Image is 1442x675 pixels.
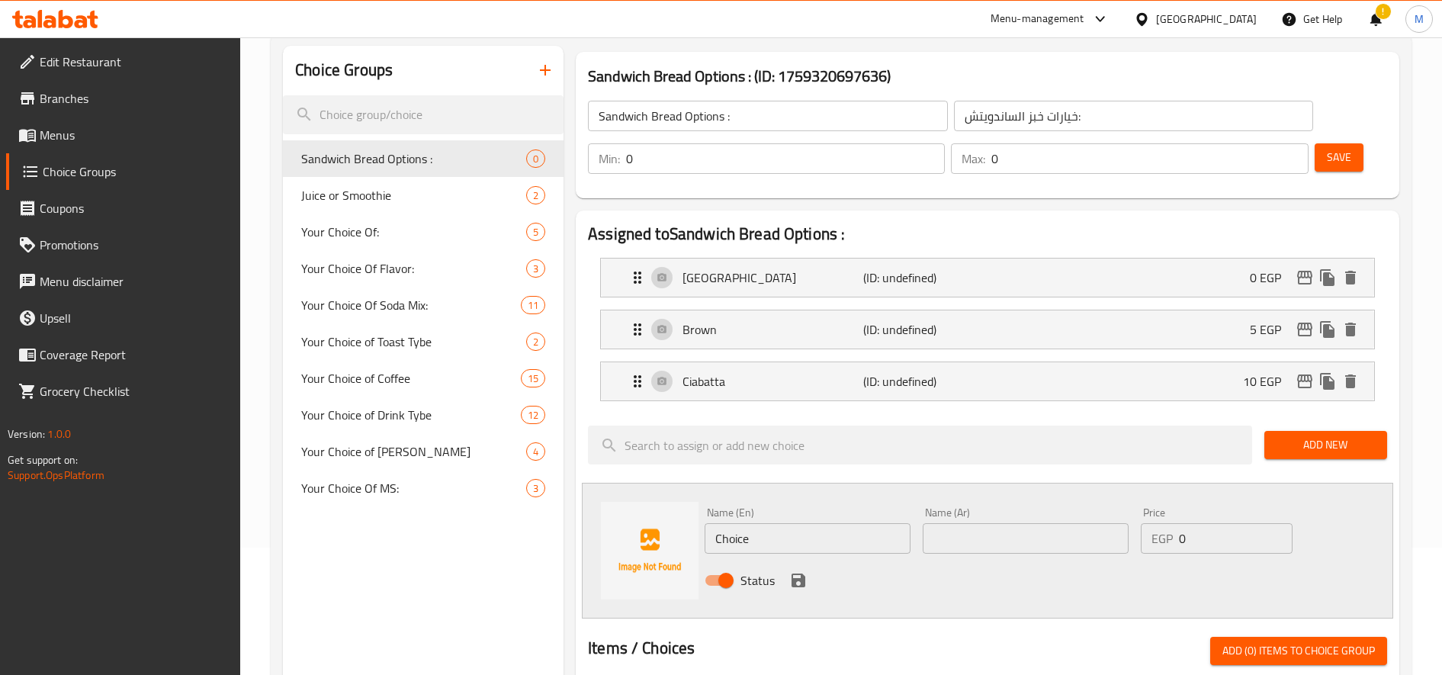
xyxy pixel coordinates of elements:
[1315,143,1363,172] button: Save
[588,64,1387,88] h3: Sandwich Bread Options : (ID: 1759320697636)
[1316,266,1339,289] button: duplicate
[527,445,544,459] span: 4
[283,95,564,134] input: search
[601,362,1374,400] div: Expand
[1293,370,1316,393] button: edit
[40,272,229,291] span: Menu disclaimer
[682,268,863,287] p: [GEOGRAPHIC_DATA]
[863,320,984,339] p: (ID: undefined)
[6,300,241,336] a: Upsell
[522,371,544,386] span: 15
[526,259,545,278] div: Choices
[740,571,775,590] span: Status
[283,287,564,323] div: Your Choice Of Soda Mix:11
[588,223,1387,246] h2: Assigned to Sandwich Bread Options :
[522,298,544,313] span: 11
[1327,148,1351,167] span: Save
[1316,318,1339,341] button: duplicate
[301,333,526,351] span: Your Choice of Toast Tybe
[283,360,564,397] div: Your Choice of Coffee15
[526,186,545,204] div: Choices
[40,236,229,254] span: Promotions
[283,397,564,433] div: Your Choice of Drink Tybe12
[6,336,241,373] a: Coverage Report
[283,323,564,360] div: Your Choice of Toast Tybe2
[527,481,544,496] span: 3
[599,149,620,168] p: Min:
[1316,370,1339,393] button: duplicate
[283,433,564,470] div: Your Choice of [PERSON_NAME]4
[1250,268,1293,287] p: 0 EGP
[1210,637,1387,665] button: Add (0) items to choice group
[283,470,564,506] div: Your Choice Of MS:3
[8,424,45,444] span: Version:
[40,346,229,364] span: Coverage Report
[301,479,526,497] span: Your Choice Of MS:
[301,186,526,204] span: Juice or Smoothie
[8,450,78,470] span: Get support on:
[526,223,545,241] div: Choices
[6,43,241,80] a: Edit Restaurant
[527,335,544,349] span: 2
[40,53,229,71] span: Edit Restaurant
[962,149,985,168] p: Max:
[295,59,393,82] h2: Choice Groups
[1277,436,1375,455] span: Add New
[1339,318,1362,341] button: delete
[521,369,545,387] div: Choices
[40,89,229,108] span: Branches
[601,259,1374,297] div: Expand
[301,223,526,241] span: Your Choice Of:
[301,296,521,314] span: Your Choice Of Soda Mix:
[526,333,545,351] div: Choices
[43,162,229,181] span: Choice Groups
[301,369,521,387] span: Your Choice of Coffee
[301,149,526,168] span: Sandwich Bread Options :
[6,263,241,300] a: Menu disclaimer
[301,259,526,278] span: Your Choice Of Flavor:
[682,320,863,339] p: Brown
[1222,641,1375,661] span: Add (0) items to choice group
[40,382,229,400] span: Grocery Checklist
[863,268,984,287] p: (ID: undefined)
[1339,370,1362,393] button: delete
[1179,523,1293,554] input: Please enter price
[863,372,984,391] p: (ID: undefined)
[1293,318,1316,341] button: edit
[705,523,910,554] input: Enter name En
[1243,372,1293,391] p: 10 EGP
[588,637,695,660] h2: Items / Choices
[283,250,564,287] div: Your Choice Of Flavor:3
[1415,11,1424,27] span: M
[1156,11,1257,27] div: [GEOGRAPHIC_DATA]
[588,426,1252,464] input: search
[527,262,544,276] span: 3
[6,190,241,227] a: Coupons
[40,199,229,217] span: Coupons
[601,310,1374,349] div: Expand
[923,523,1129,554] input: Enter name Ar
[682,372,863,391] p: Ciabatta
[6,153,241,190] a: Choice Groups
[526,442,545,461] div: Choices
[1293,266,1316,289] button: edit
[1339,266,1362,289] button: delete
[47,424,71,444] span: 1.0.0
[1151,529,1173,548] p: EGP
[301,406,521,424] span: Your Choice of Drink Tybe
[527,152,544,166] span: 0
[991,10,1084,28] div: Menu-management
[522,408,544,423] span: 12
[283,177,564,214] div: Juice or Smoothie2
[588,252,1387,304] li: Expand
[1250,320,1293,339] p: 5 EGP
[521,406,545,424] div: Choices
[787,569,810,592] button: save
[588,355,1387,407] li: Expand
[40,126,229,144] span: Menus
[8,465,104,485] a: Support.OpsPlatform
[283,140,564,177] div: Sandwich Bread Options :0
[526,479,545,497] div: Choices
[301,442,526,461] span: Your Choice of [PERSON_NAME]
[6,227,241,263] a: Promotions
